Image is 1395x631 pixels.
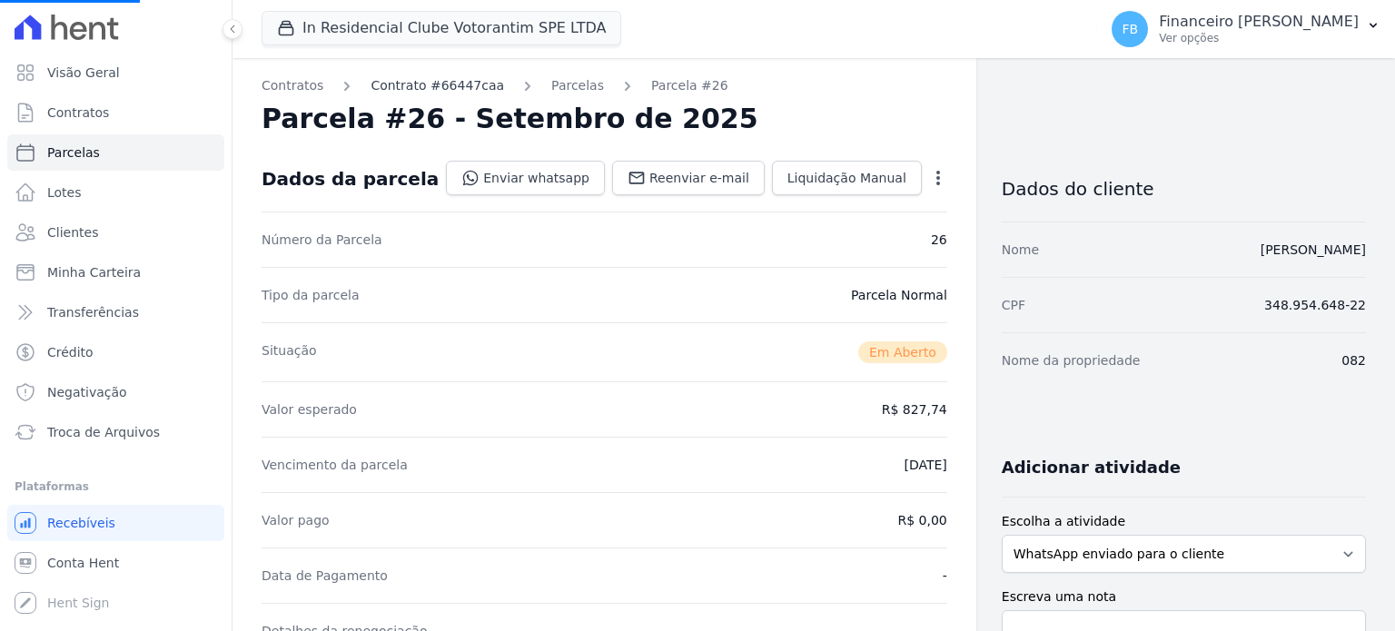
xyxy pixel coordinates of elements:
a: Lotes [7,174,224,211]
span: Troca de Arquivos [47,423,160,441]
label: Escolha a atividade [1002,512,1366,531]
a: Reenviar e-mail [612,161,765,195]
dt: Nome da propriedade [1002,351,1141,370]
span: Parcelas [47,143,100,162]
a: Minha Carteira [7,254,224,291]
a: Parcelas [551,76,604,95]
a: Clientes [7,214,224,251]
dt: Situação [262,341,317,363]
span: FB [1122,23,1138,35]
div: Dados da parcela [262,168,439,190]
span: Conta Hent [47,554,119,572]
dd: 348.954.648-22 [1264,296,1366,314]
a: Troca de Arquivos [7,414,224,450]
h3: Adicionar atividade [1002,457,1181,478]
p: Financeiro [PERSON_NAME] [1159,13,1359,31]
dt: Nome [1002,241,1039,259]
a: [PERSON_NAME] [1261,242,1366,257]
span: Recebíveis [47,514,115,532]
a: Contratos [7,94,224,131]
span: Liquidação Manual [787,169,906,187]
a: Recebíveis [7,505,224,541]
a: Visão Geral [7,54,224,91]
h3: Dados do cliente [1002,178,1366,200]
span: Negativação [47,383,127,401]
span: Minha Carteira [47,263,141,281]
dt: CPF [1002,296,1025,314]
dt: Vencimento da parcela [262,456,408,474]
dd: 082 [1341,351,1366,370]
a: Parcelas [7,134,224,171]
span: Lotes [47,183,82,202]
dd: R$ 0,00 [898,511,947,529]
a: Enviar whatsapp [446,161,605,195]
dd: - [943,567,947,585]
dt: Valor esperado [262,400,357,419]
span: Contratos [47,104,109,122]
a: Negativação [7,374,224,410]
dd: R$ 827,74 [882,400,947,419]
a: Liquidação Manual [772,161,922,195]
a: Conta Hent [7,545,224,581]
dt: Tipo da parcela [262,286,360,304]
div: Plataformas [15,476,217,498]
a: Crédito [7,334,224,370]
span: Em Aberto [858,341,947,363]
nav: Breadcrumb [262,76,947,95]
dd: 26 [931,231,947,249]
span: Transferências [47,303,139,321]
span: Clientes [47,223,98,242]
button: FB Financeiro [PERSON_NAME] Ver opções [1097,4,1395,54]
dt: Número da Parcela [262,231,382,249]
dd: Parcela Normal [851,286,947,304]
a: Transferências [7,294,224,330]
h2: Parcela #26 - Setembro de 2025 [262,103,758,135]
a: Contratos [262,76,323,95]
p: Ver opções [1159,31,1359,45]
label: Escreva uma nota [1002,587,1366,606]
dt: Valor pago [262,511,330,529]
dd: [DATE] [904,456,946,474]
a: Contrato #66447caa [371,76,504,95]
button: In Residencial Clube Votorantim SPE LTDA [262,11,621,45]
span: Visão Geral [47,64,120,82]
a: Parcela #26 [651,76,728,95]
dt: Data de Pagamento [262,567,388,585]
span: Crédito [47,343,94,361]
span: Reenviar e-mail [649,169,749,187]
